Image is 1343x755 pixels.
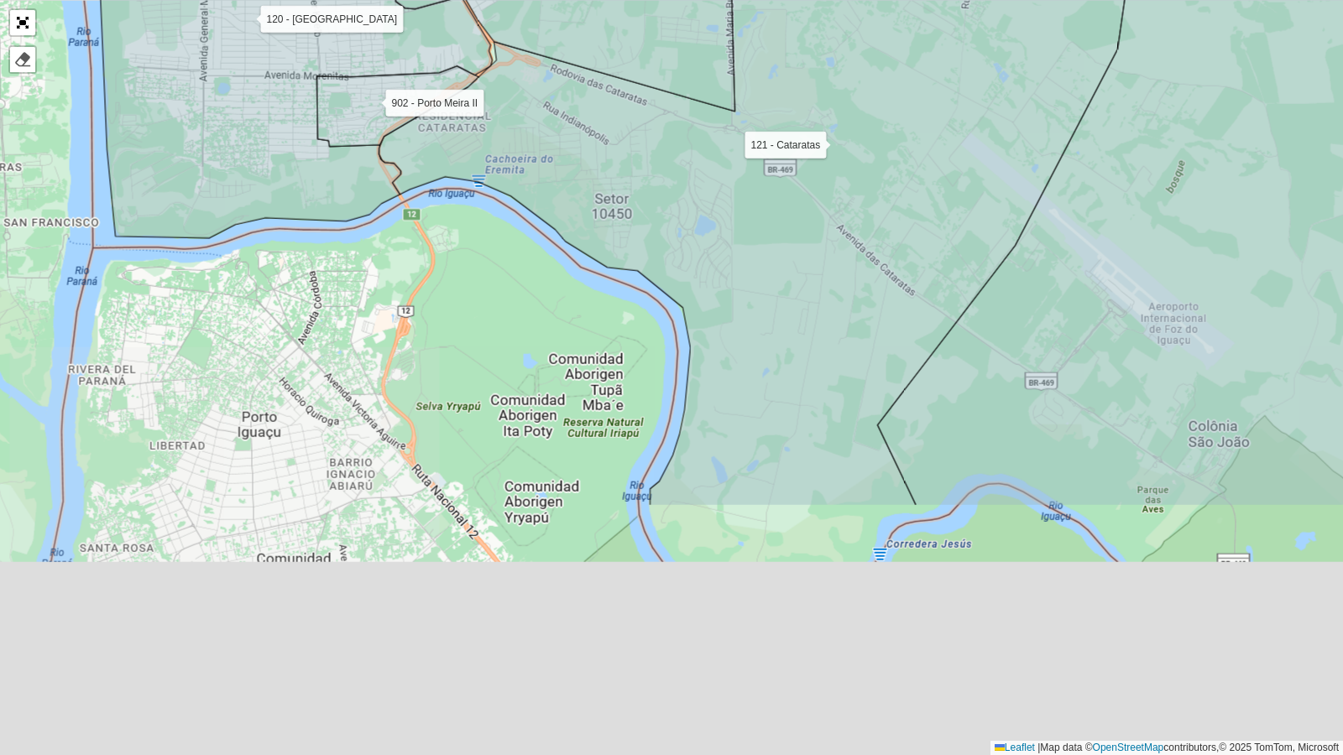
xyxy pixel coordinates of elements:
[990,741,1343,755] div: Map data © contributors,© 2025 TomTom, Microsoft
[1037,742,1040,753] span: |
[10,10,35,35] a: Abrir mapa em tela cheia
[10,47,35,72] div: Remover camada(s)
[995,742,1035,753] a: Leaflet
[1093,742,1164,753] a: OpenStreetMap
